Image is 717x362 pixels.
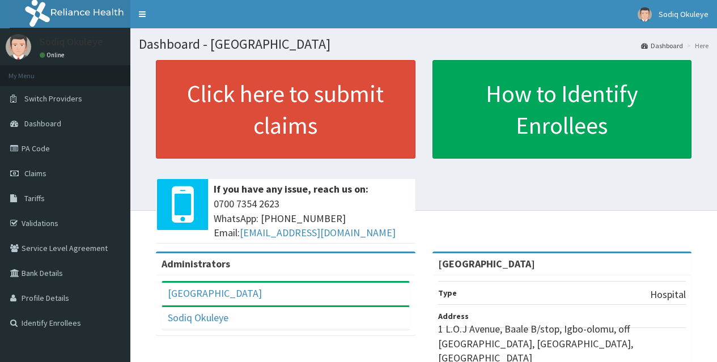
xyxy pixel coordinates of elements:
[24,168,46,178] span: Claims
[214,182,368,195] b: If you have any issue, reach us on:
[438,288,457,298] b: Type
[162,257,230,270] b: Administrators
[438,257,535,270] strong: [GEOGRAPHIC_DATA]
[641,41,683,50] a: Dashboard
[659,9,708,19] span: Sodiq Okuleye
[432,60,692,159] a: How to Identify Enrollees
[438,311,469,321] b: Address
[156,60,415,159] a: Click here to submit claims
[638,7,652,22] img: User Image
[214,197,410,240] span: 0700 7354 2623 WhatsApp: [PHONE_NUMBER] Email:
[24,193,45,203] span: Tariffs
[40,37,103,47] p: Sodiq Okuleye
[240,226,396,239] a: [EMAIL_ADDRESS][DOMAIN_NAME]
[24,118,61,129] span: Dashboard
[168,311,228,324] a: Sodiq Okuleye
[24,93,82,104] span: Switch Providers
[684,41,708,50] li: Here
[6,34,31,59] img: User Image
[40,51,67,59] a: Online
[139,37,708,52] h1: Dashboard - [GEOGRAPHIC_DATA]
[168,287,262,300] a: [GEOGRAPHIC_DATA]
[650,287,686,302] p: Hospital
